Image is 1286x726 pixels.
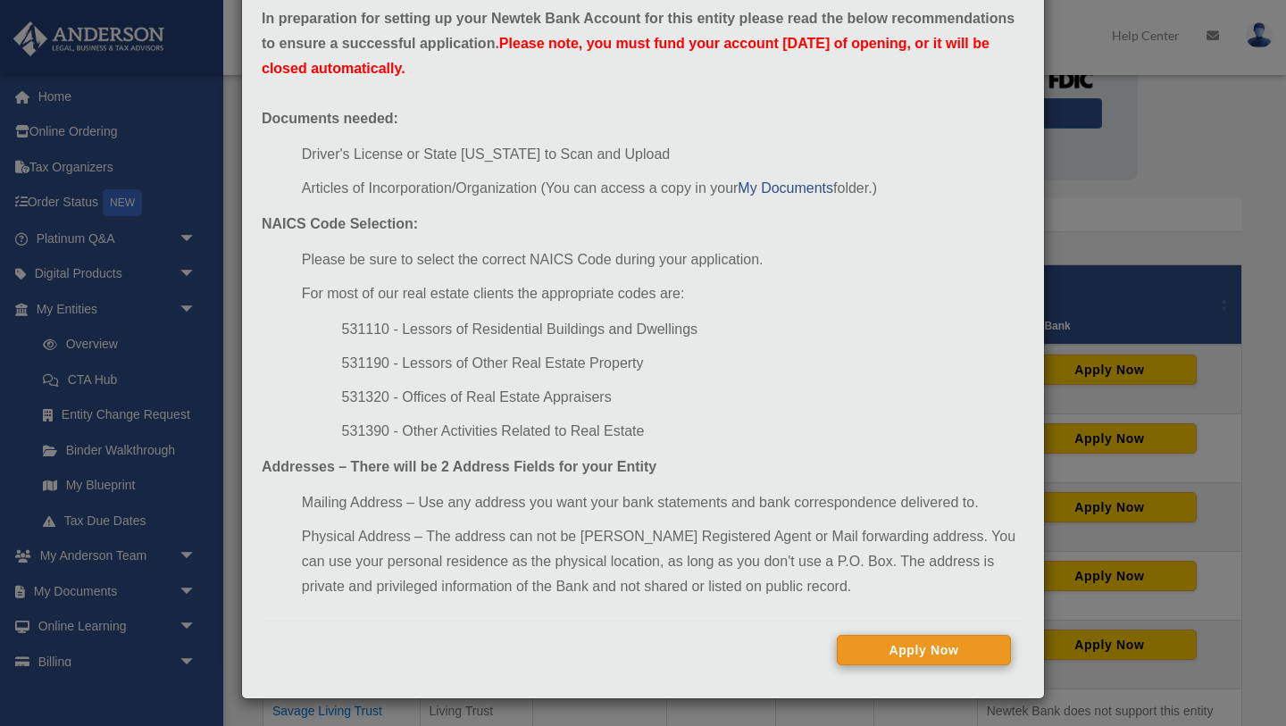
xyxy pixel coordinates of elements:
[302,490,1024,515] li: Mailing Address – Use any address you want your bank statements and bank correspondence delivered...
[302,142,1024,167] li: Driver's License or State [US_STATE] to Scan and Upload
[342,351,1024,376] li: 531190 - Lessors of Other Real Estate Property
[302,524,1024,599] li: Physical Address – The address can not be [PERSON_NAME] Registered Agent or Mail forwarding addre...
[302,281,1024,306] li: For most of our real estate clients the appropriate codes are:
[262,216,418,231] strong: NAICS Code Selection:
[342,419,1024,444] li: 531390 - Other Activities Related to Real Estate
[342,385,1024,410] li: 531320 - Offices of Real Estate Appraisers
[738,180,833,196] a: My Documents
[262,111,398,126] strong: Documents needed:
[302,247,1024,272] li: Please be sure to select the correct NAICS Code during your application.
[262,11,1015,76] strong: In preparation for setting up your Newtek Bank Account for this entity please read the below reco...
[837,635,1011,665] button: Apply Now
[262,36,990,76] span: Please note, you must fund your account [DATE] of opening, or it will be closed automatically.
[342,317,1024,342] li: 531110 - Lessors of Residential Buildings and Dwellings
[302,176,1024,201] li: Articles of Incorporation/Organization (You can access a copy in your folder.)
[262,459,656,474] strong: Addresses – There will be 2 Address Fields for your Entity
